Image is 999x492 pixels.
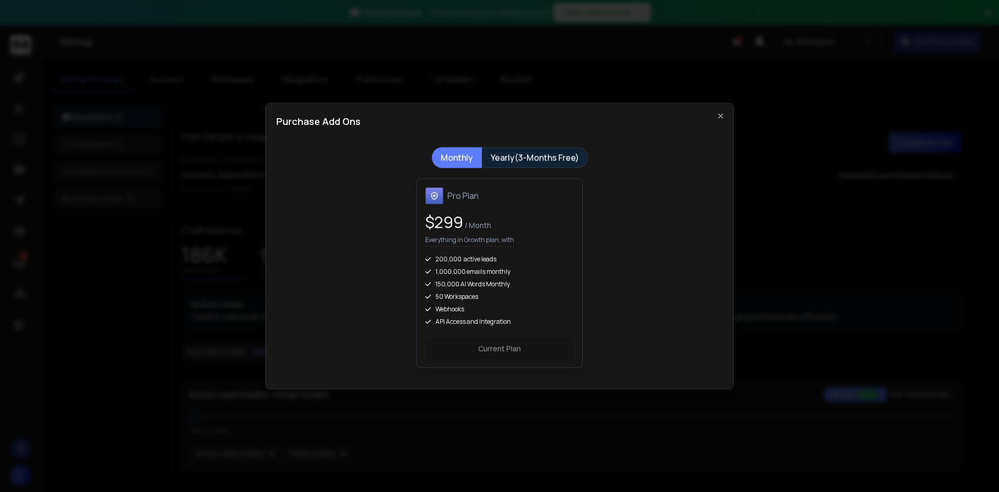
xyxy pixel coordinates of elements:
h1: Pro Plan [447,190,479,202]
div: 50 Workspaces [425,293,574,301]
span: $ 299 [425,211,463,233]
button: Yearly(3-Months Free) [482,147,588,168]
img: Pro Plan icon [425,187,443,205]
h1: Purchase Add Ons [276,113,361,128]
div: Webhooks [425,305,574,313]
div: 1,000,000 emails monthly [425,268,574,276]
div: API Access and Integration [425,318,574,326]
button: Monthly [432,147,482,168]
span: / Month [463,220,491,230]
div: 200,000 active leads [425,255,574,263]
div: 150,000 AI Words Monthly [425,280,574,288]
p: Everything in Growth plan, with [425,236,514,247]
